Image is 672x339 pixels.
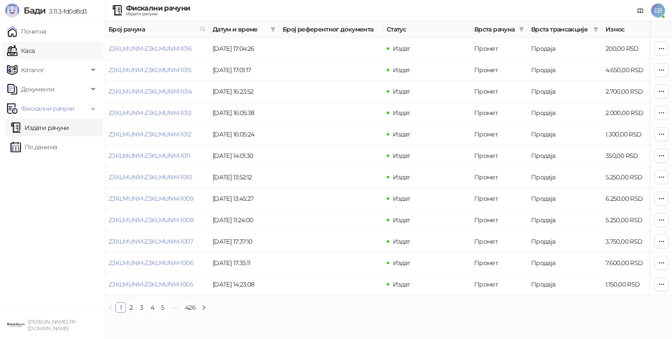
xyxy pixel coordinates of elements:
[209,81,279,102] td: [DATE] 16:23:52
[279,21,383,38] th: Број референтног документа
[105,102,209,124] td: Z3KLMUNM-Z3KLMUNM-1013
[605,24,651,34] span: Износ
[602,231,663,252] td: 3.750,00 RSD
[108,280,193,288] a: Z3KLMUNM-Z3KLMUNM-1005
[519,27,524,32] span: filter
[602,124,663,145] td: 1.300,00 RSD
[528,59,602,81] td: Продаја
[602,210,663,231] td: 5.250,00 RSD
[182,302,199,313] li: 426
[209,167,279,188] td: [DATE] 13:52:12
[528,81,602,102] td: Продаја
[528,124,602,145] td: Продаја
[393,130,410,138] span: Издат
[24,5,45,16] span: Бади
[528,145,602,167] td: Продаја
[393,109,410,117] span: Издат
[591,23,600,36] span: filter
[28,319,76,332] small: [PERSON_NAME] PR [DOMAIN_NAME]
[602,274,663,295] td: 1.150,00 RSD
[108,24,196,34] span: Број рачуна
[213,24,267,34] span: Датум и време
[393,216,410,224] span: Издат
[269,23,277,36] span: filter
[209,274,279,295] td: [DATE] 14:23:08
[105,302,115,313] button: left
[471,21,528,38] th: Врста рачуна
[108,45,192,52] a: Z3KLMUNM-Z3KLMUNM-1016
[471,167,528,188] td: Промет
[158,303,168,312] a: 5
[147,303,157,312] a: 4
[105,59,209,81] td: Z3KLMUNM-Z3KLMUNM-1015
[651,3,665,17] span: EB
[21,80,54,98] span: Документи
[602,102,663,124] td: 2.000,00 RSD
[10,119,69,136] a: Издати рачуни
[528,167,602,188] td: Продаја
[593,27,598,32] span: filter
[528,274,602,295] td: Продаја
[168,302,182,313] li: Следећих 5 Страна
[126,5,190,12] div: Фискални рачуни
[528,188,602,210] td: Продаја
[199,302,209,313] li: Следећа страна
[201,305,206,310] span: right
[108,173,192,181] a: Z3KLMUNM-Z3KLMUNM-1010
[108,259,193,267] a: Z3KLMUNM-Z3KLMUNM-1006
[157,302,168,313] li: 5
[108,195,193,203] a: Z3KLMUNM-Z3KLMUNM-1009
[528,231,602,252] td: Продаја
[209,231,279,252] td: [DATE] 17:37:10
[602,81,663,102] td: 2.700,00 RSD
[393,238,410,245] span: Издат
[633,3,647,17] a: Документација
[21,100,74,117] span: Фискални рачуни
[105,302,115,313] li: Претходна страна
[5,3,19,17] img: Logo
[105,252,209,274] td: Z3KLMUNM-Z3KLMUNM-1006
[393,259,410,267] span: Издат
[471,59,528,81] td: Промет
[137,303,147,312] a: 3
[393,152,410,160] span: Издат
[116,303,126,312] a: 1
[108,216,193,224] a: Z3KLMUNM-Z3KLMUNM-1008
[602,188,663,210] td: 6.250,00 RSD
[10,138,57,156] a: По данима
[471,231,528,252] td: Промет
[7,23,46,40] a: Почетна
[209,252,279,274] td: [DATE] 17:35:11
[105,124,209,145] td: Z3KLMUNM-Z3KLMUNM-1012
[528,102,602,124] td: Продаја
[471,38,528,59] td: Промет
[270,27,276,32] span: filter
[471,102,528,124] td: Промет
[393,66,410,74] span: Издат
[528,38,602,59] td: Продаја
[105,145,209,167] td: Z3KLMUNM-Z3KLMUNM-1011
[108,238,193,245] a: Z3KLMUNM-Z3KLMUNM-1007
[182,303,198,312] a: 426
[105,274,209,295] td: Z3KLMUNM-Z3KLMUNM-1005
[602,59,663,81] td: 4.650,00 RSD
[105,81,209,102] td: Z3KLMUNM-Z3KLMUNM-1014
[105,188,209,210] td: Z3KLMUNM-Z3KLMUNM-1009
[393,280,410,288] span: Издат
[7,316,24,334] img: 64x64-companyLogo-0e2e8aaa-0bd2-431b-8613-6e3c65811325.png
[147,302,157,313] li: 4
[471,210,528,231] td: Промет
[168,302,182,313] span: •••
[393,87,410,95] span: Издат
[393,173,410,181] span: Издат
[105,231,209,252] td: Z3KLMUNM-Z3KLMUNM-1007
[471,188,528,210] td: Промет
[602,38,663,59] td: 200,00 RSD
[126,303,136,312] a: 2
[108,66,191,74] a: Z3KLMUNM-Z3KLMUNM-1015
[471,145,528,167] td: Промет
[528,21,602,38] th: Врста трансакције
[7,42,35,59] a: Каса
[471,81,528,102] td: Промет
[45,7,87,15] span: 3.11.3-fd0d8d3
